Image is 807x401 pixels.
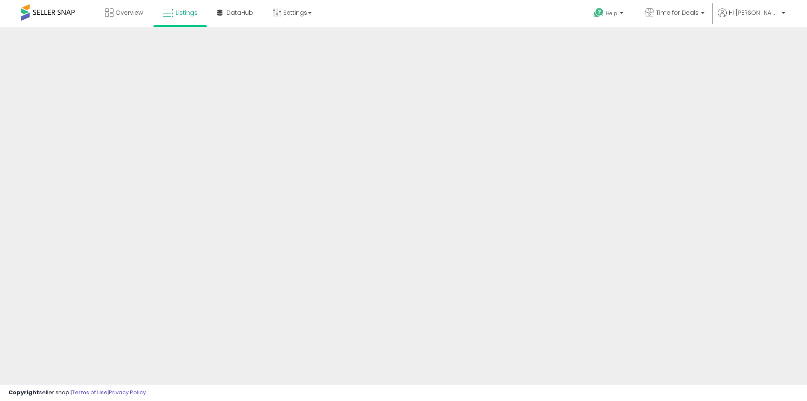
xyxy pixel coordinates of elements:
span: Hi [PERSON_NAME] [729,8,779,17]
span: Listings [176,8,198,17]
span: DataHub [227,8,253,17]
i: Get Help [593,8,604,18]
a: Help [587,1,632,27]
span: Time for Deals [656,8,699,17]
span: Overview [116,8,143,17]
a: Hi [PERSON_NAME] [718,8,785,27]
span: Help [606,10,617,17]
